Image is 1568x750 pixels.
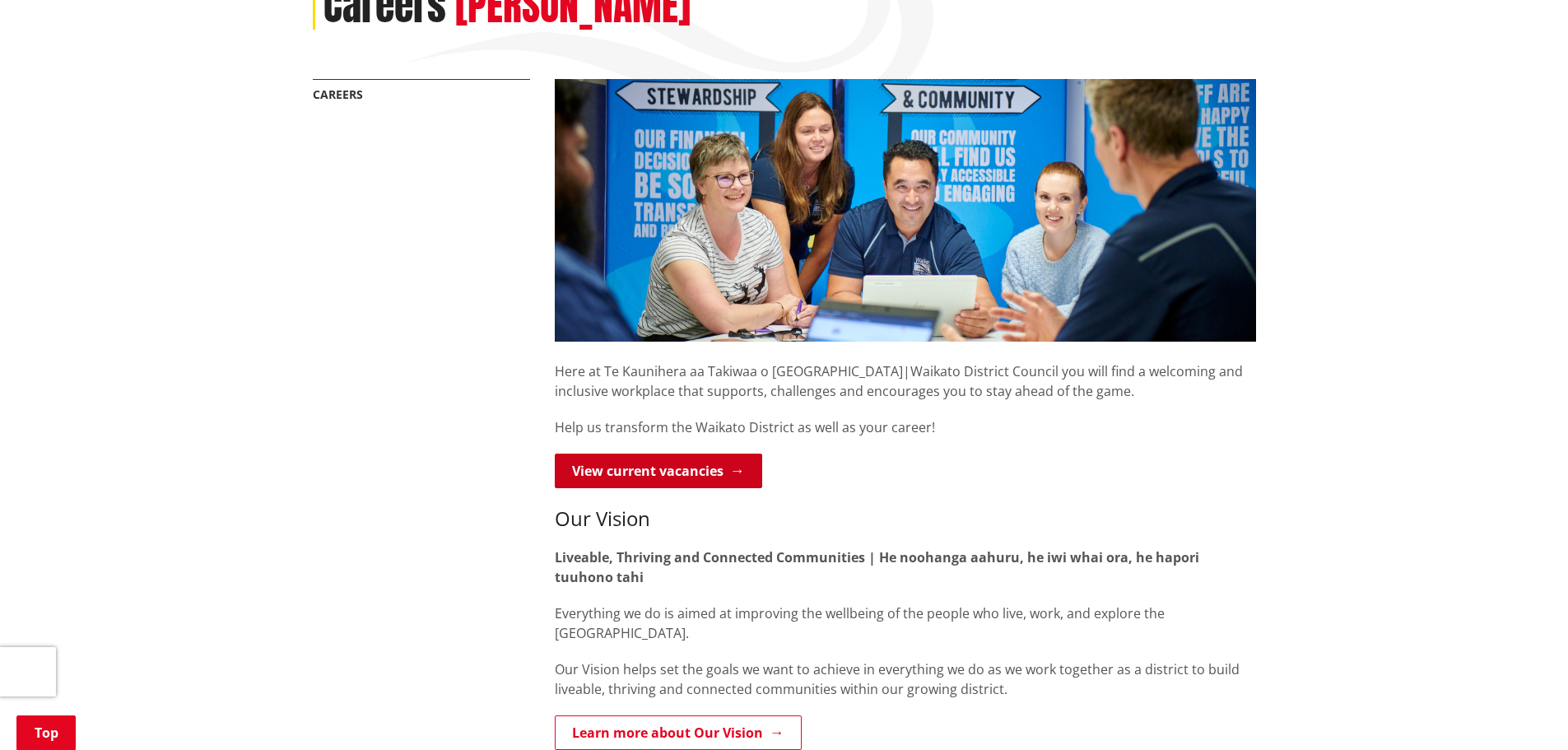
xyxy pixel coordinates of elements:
p: Here at Te Kaunihera aa Takiwaa o [GEOGRAPHIC_DATA]|Waikato District Council you will find a welc... [555,342,1256,401]
a: Careers [313,86,363,102]
a: Learn more about Our Vision [555,715,802,750]
p: Our Vision helps set the goals we want to achieve in everything we do as we work together as a di... [555,659,1256,699]
p: Everything we do is aimed at improving the wellbeing of the people who live, work, and explore th... [555,603,1256,643]
strong: Liveable, Thriving and Connected Communities | He noohanga aahuru, he iwi whai ora, he hapori tuu... [555,548,1199,586]
a: Top [16,715,76,750]
img: Ngaaruawaahia staff discussing planning [555,79,1256,342]
a: View current vacancies [555,454,762,488]
h3: Our Vision [555,507,1256,531]
p: Help us transform the Waikato District as well as your career! [555,417,1256,437]
iframe: Messenger Launcher [1492,681,1552,740]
